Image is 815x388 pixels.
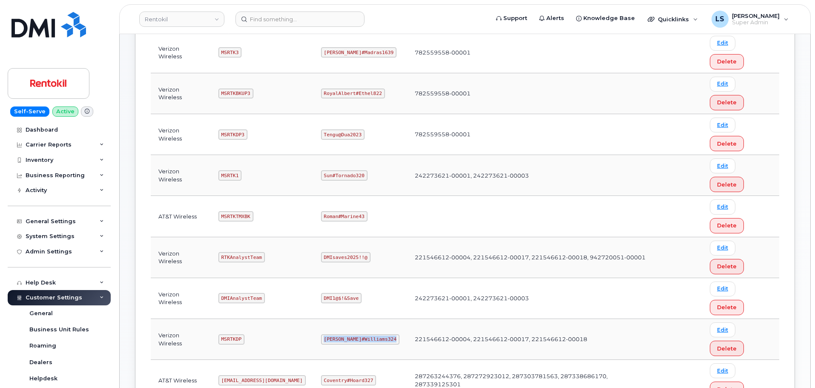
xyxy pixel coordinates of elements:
span: Delete [717,140,737,148]
td: Verizon Wireless [151,319,211,360]
a: Edit [710,322,735,337]
td: 782559558-00001 [407,32,654,73]
span: Quicklinks [658,16,689,23]
td: 242273621-00001, 242273621-00003 [407,278,654,319]
button: Delete [710,95,744,110]
span: Delete [717,303,737,311]
code: RTKAnalystTeam [218,252,265,262]
td: 221546612-00004, 221546612-00017, 221546612-00018 [407,319,654,360]
button: Delete [710,177,744,192]
button: Delete [710,300,744,315]
code: MSRTKBKUP3 [218,89,253,99]
a: Support [490,10,533,27]
code: MSRTKTMXBK [218,211,253,221]
span: Delete [717,57,737,66]
span: Delete [717,345,737,353]
a: Edit [710,158,735,173]
code: DMIAnalystTeam [218,293,265,303]
a: Edit [710,241,735,256]
td: 242273621-00001, 242273621-00003 [407,155,654,196]
a: Edit [710,118,735,132]
code: RoyalAlbert#Ethel822 [321,89,385,99]
code: MSRTK3 [218,47,241,57]
td: Verizon Wireless [151,32,211,73]
a: Edit [710,199,735,214]
code: [PERSON_NAME]#Williams324 [321,334,399,345]
button: Delete [710,218,744,233]
code: Sun#Tornado320 [321,170,367,181]
td: Verizon Wireless [151,278,211,319]
div: Luke Schroeder [706,11,795,28]
a: Knowledge Base [570,10,641,27]
iframe: Messenger Launcher [778,351,809,382]
div: Quicklinks [642,11,704,28]
code: Roman#Marine43 [321,211,367,221]
span: Delete [717,181,737,189]
td: Verizon Wireless [151,155,211,196]
a: Edit [710,363,735,378]
a: Edit [710,282,735,296]
span: Super Admin [732,19,780,26]
td: 221546612-00004, 221546612-00017, 221546612-00018, 942720051-00001 [407,237,654,278]
code: [PERSON_NAME]#Madras1639 [321,47,397,57]
td: Verizon Wireless [151,114,211,155]
td: 782559558-00001 [407,114,654,155]
span: [PERSON_NAME] [732,12,780,19]
code: MSRTKDP [218,334,244,345]
span: Delete [717,221,737,230]
a: Edit [710,36,735,51]
span: Support [503,14,527,23]
span: Delete [717,262,737,270]
span: Alerts [546,14,564,23]
code: DMI1@$!&Save [321,293,362,303]
span: LS [715,14,724,24]
input: Find something... [235,11,364,27]
td: Verizon Wireless [151,237,211,278]
td: AT&T Wireless [151,196,211,237]
a: Alerts [533,10,570,27]
code: Coventry#Hoard327 [321,375,376,385]
span: Knowledge Base [583,14,635,23]
code: [EMAIL_ADDRESS][DOMAIN_NAME] [218,375,306,385]
button: Delete [710,341,744,356]
code: MSRTK1 [218,170,241,181]
button: Delete [710,136,744,151]
button: Delete [710,54,744,69]
code: Tengu@Dua2023 [321,129,364,140]
td: Verizon Wireless [151,73,211,114]
a: Rentokil [139,11,224,27]
code: MSRTKDP3 [218,129,247,140]
button: Delete [710,259,744,274]
td: 782559558-00001 [407,73,654,114]
a: Edit [710,77,735,92]
span: Delete [717,98,737,106]
code: DMIsaves2025!!@ [321,252,370,262]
